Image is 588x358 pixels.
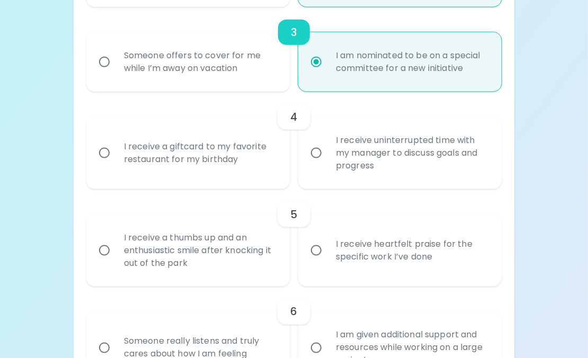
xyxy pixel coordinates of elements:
[290,206,297,223] h6: 5
[290,109,297,126] h6: 4
[115,219,284,282] div: I receive a thumbs up and an enthusiastic smile after knocking it out of the park
[115,128,284,178] div: I receive a giftcard to my favorite restaurant for my birthday
[327,121,496,185] div: I receive uninterrupted time with my manager to discuss goals and progress
[327,225,496,276] div: I receive heartfelt praise for the specific work I’ve done
[290,303,297,320] h6: 6
[115,37,284,87] div: Someone offers to cover for me while I’m away on vacation
[86,189,502,287] div: choice-group-check
[86,92,502,189] div: choice-group-check
[86,7,502,92] div: choice-group-check
[327,37,496,87] div: I am nominated to be on a special committee for a new initiative
[291,24,297,41] h6: 3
